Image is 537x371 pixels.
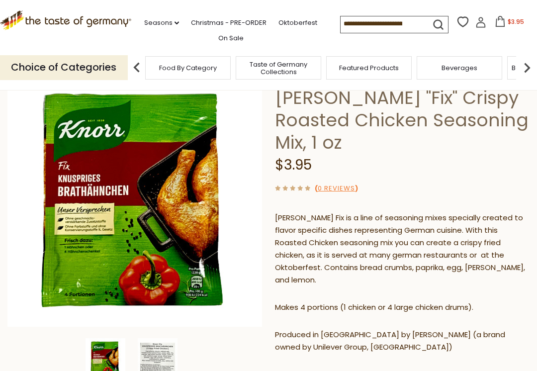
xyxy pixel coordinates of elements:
[191,17,267,28] a: Christmas - PRE-ORDER
[275,329,530,354] p: Produced in [GEOGRAPHIC_DATA] by [PERSON_NAME] (a brand owned by Unilever Group, [GEOGRAPHIC_DATA])
[275,301,530,314] p: Makes 4 portions (1 chicken or 4 large chicken drums).
[442,64,477,72] a: Beverages
[315,184,358,193] span: ( )
[339,64,399,72] a: Featured Products
[275,87,530,154] h1: [PERSON_NAME] "Fix" Crispy Roasted Chicken Seasoning Mix, 1 oz
[159,64,217,72] a: Food By Category
[278,17,317,28] a: Oktoberfest
[508,17,524,26] span: $3.95
[127,58,147,78] img: previous arrow
[144,17,179,28] a: Seasons
[517,58,537,78] img: next arrow
[7,72,262,327] img: Knorr "Fix" Crispy Roasted Chicken Seasoning Mix, 1 oz
[239,61,318,76] a: Taste of Germany Collections
[275,155,312,175] span: $3.95
[318,184,355,194] a: 0 Reviews
[488,16,531,31] button: $3.95
[218,33,244,44] a: On Sale
[275,212,530,286] p: [PERSON_NAME] Fix is a line of seasoning mixes specially created to flavor specific dishes repres...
